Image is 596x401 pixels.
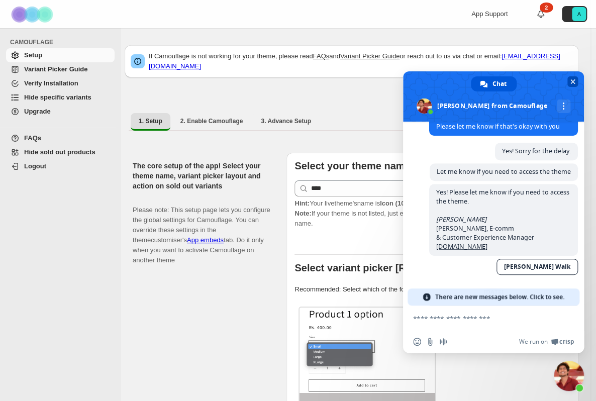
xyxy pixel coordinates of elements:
span: App Support [471,10,508,18]
span: Variant Picker Guide [24,65,87,73]
a: [DOMAIN_NAME] [436,242,487,251]
span: Hide specific variants [24,93,91,101]
span: Logout [24,162,46,170]
span: CAMOUFLAGE [10,38,116,46]
span: Yes! Please let me know if you need to access the theme. [PERSON_NAME], E-comm & Customer Experie... [436,188,569,251]
p: Please note: This setup page lets you configure the global settings for Camouflage. You can overr... [133,195,270,265]
b: Select your theme name [Important] [294,160,466,171]
span: We run on [519,338,548,346]
span: FAQs [24,134,41,142]
div: 2 [540,3,553,13]
img: Select / Dropdowns [300,308,435,393]
span: Insert an emoji [413,338,421,346]
span: Send a file [426,338,434,346]
span: Setup [24,51,42,59]
span: Yes! Sorry for the delay. [502,147,571,155]
a: Hide specific variants [6,90,115,105]
strong: Hint: [294,199,310,207]
a: [PERSON_NAME] Walk [496,259,578,275]
span: Crisp [559,338,574,346]
a: Close chat [554,361,584,391]
a: 2 [536,9,546,19]
a: FAQs [313,52,330,60]
span: Upgrade [24,108,51,115]
textarea: Compose your message... [413,306,554,331]
h2: The core setup of the app! Select your theme name, variant picker layout and action on sold out v... [133,161,270,191]
span: 2. Enable Camouflage [180,117,243,125]
a: We run onCrisp [519,338,574,346]
span: Hide sold out products [24,148,95,156]
a: App embeds [187,236,224,244]
a: Variant Picker Guide [6,62,115,76]
a: Hide sold out products [6,145,115,159]
strong: Note: [294,210,311,217]
p: If your theme is not listed, just enter your theme name. Check to find your theme name. [294,198,570,229]
img: Camouflage [8,1,58,28]
text: A [577,11,581,17]
span: Close chat [567,76,578,87]
a: Variant Picker Guide [340,52,400,60]
span: 3. Advance Setup [261,117,311,125]
a: FAQs [6,131,115,145]
span: Chat [492,76,507,91]
p: If Camouflage is not working for your theme, please read and or reach out to us via chat or email: [149,51,572,71]
a: Chat [471,76,517,91]
span: Let me know if you need to access the theme [437,167,571,176]
span: Your live theme's name is [294,199,418,207]
a: Setup [6,48,115,62]
strong: Icon (10.1.1) [380,199,418,207]
a: Upgrade [6,105,115,119]
span: Audio message [439,338,447,346]
p: Recommended: Select which of the following variant picker styles match your theme. [294,284,570,294]
a: Verify Installation [6,76,115,90]
span: 1. Setup [139,117,162,125]
button: Avatar with initials A [562,6,587,22]
span: [PERSON_NAME] [436,215,486,224]
span: Avatar with initials A [572,7,586,21]
b: Select variant picker [Recommended] [294,262,474,273]
span: Verify Installation [24,79,78,87]
span: There are new messages below. Click to see. [435,288,564,306]
a: Logout [6,159,115,173]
